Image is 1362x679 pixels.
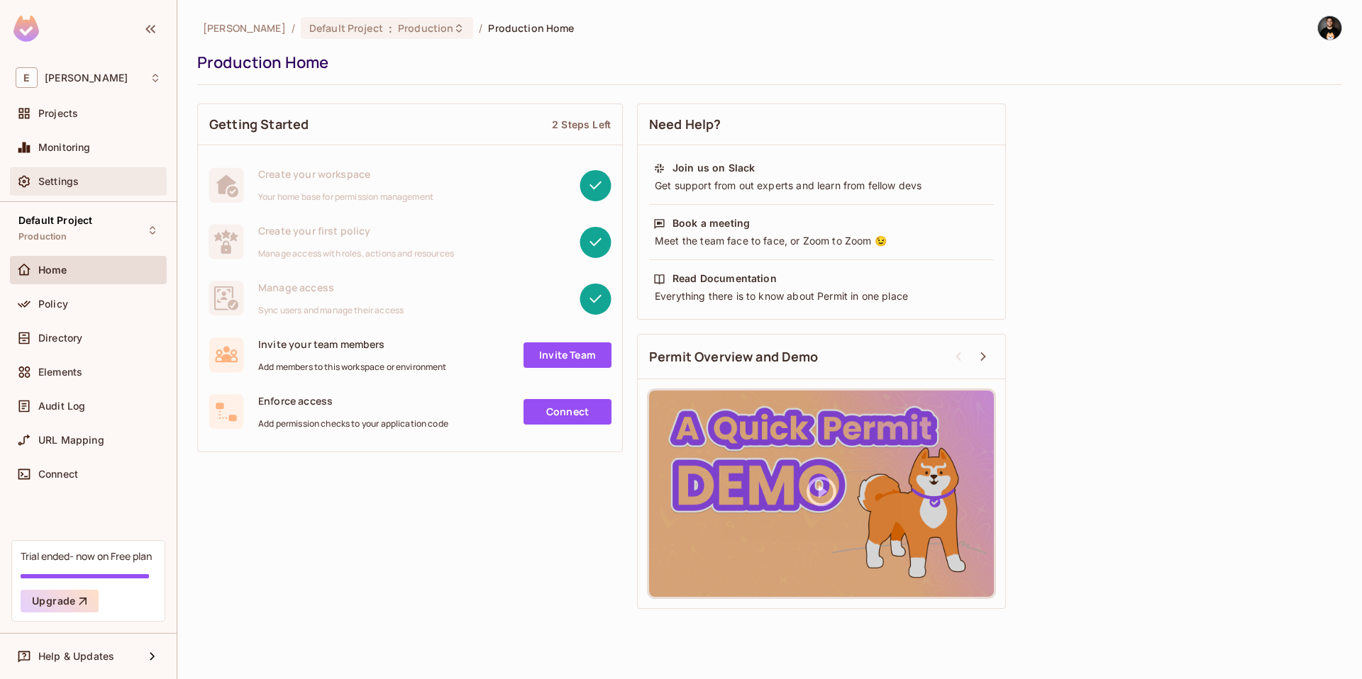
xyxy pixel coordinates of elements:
div: Trial ended- now on Free plan [21,549,152,563]
span: Create your workspace [258,167,433,181]
span: Directory [38,332,82,344]
a: Invite Team [524,342,611,368]
span: Policy [38,298,68,310]
div: Everything there is to know about Permit in one place [653,289,990,303]
span: Settings [38,176,79,187]
span: Add members to this workspace or environment [258,361,447,373]
div: Production Home [197,52,1335,73]
span: Elements [38,366,82,378]
div: Book a meeting [672,216,750,230]
div: Join us on Slack [672,161,755,175]
span: Create your first policy [258,224,454,237]
span: Production Home [488,21,574,35]
div: 2 Steps Left [552,118,611,131]
span: : [388,23,393,34]
img: SReyMgAAAABJRU5ErkJggg== [13,16,39,42]
span: Audit Log [38,400,85,412]
span: Home [38,264,67,276]
li: / [479,21,482,35]
span: the active workspace [203,21,286,35]
span: Connect [38,468,78,480]
span: Manage access with roles, actions and resources [258,248,454,259]
span: Default Project [309,21,383,35]
span: Help & Updates [38,651,114,662]
li: / [292,21,295,35]
a: Connect [524,399,611,425]
span: Monitoring [38,142,91,153]
span: Projects [38,108,78,119]
span: Manage access [258,281,404,294]
span: Your home base for permission management [258,191,433,203]
span: Sync users and manage their access [258,305,404,316]
div: Get support from out experts and learn from fellow devs [653,179,990,193]
span: Production [18,231,67,242]
span: Permit Overview and Demo [649,348,819,366]
span: E [16,67,38,88]
span: Getting Started [209,116,309,133]
span: Need Help? [649,116,721,133]
span: Production [398,21,453,35]
div: Meet the team face to face, or Zoom to Zoom 😉 [653,234,990,248]
span: Default Project [18,215,92,226]
span: URL Mapping [38,434,104,446]
span: Enforce access [258,394,448,408]
button: Upgrade [21,590,99,612]
span: Add permission checks to your application code [258,418,448,430]
img: Eli Moshkovich [1318,16,1341,40]
span: Workspace: Eli [45,72,128,84]
span: Invite your team members [258,337,447,351]
div: Read Documentation [672,271,777,286]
